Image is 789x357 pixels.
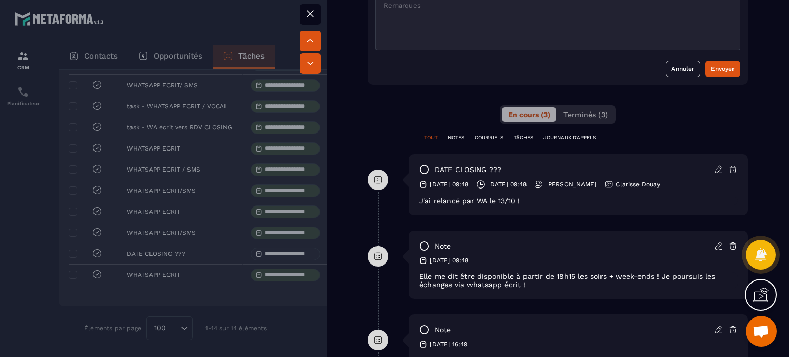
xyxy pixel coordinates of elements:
span: En cours (3) [508,110,550,119]
p: DATE CLOSING ??? [435,165,501,175]
p: [PERSON_NAME] [546,180,596,189]
p: TÂCHES [514,134,533,141]
button: Annuler [666,61,700,77]
p: JOURNAUX D'APPELS [543,134,596,141]
div: Ouvrir le chat [746,316,777,347]
p: note [435,325,451,335]
p: note [435,241,451,251]
p: Elle me dit être disponible à partir de 18h15 les soirs + week-ends ! Je poursuis les échanges vi... [419,272,738,289]
div: Envoyer [711,64,735,74]
p: [DATE] 09:48 [430,256,468,265]
p: [DATE] 09:48 [430,180,468,189]
p: [DATE] 16:49 [430,340,467,348]
p: Clarisse Douay [616,180,660,189]
span: Terminés (3) [563,110,608,119]
button: En cours (3) [502,107,556,122]
button: Envoyer [705,61,740,77]
p: TOUT [424,134,438,141]
p: [DATE] 09:48 [488,180,527,189]
button: Terminés (3) [557,107,614,122]
p: COURRIELS [475,134,503,141]
p: NOTES [448,134,464,141]
div: J'ai relancé par WA le 13/10 ! [419,197,738,205]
